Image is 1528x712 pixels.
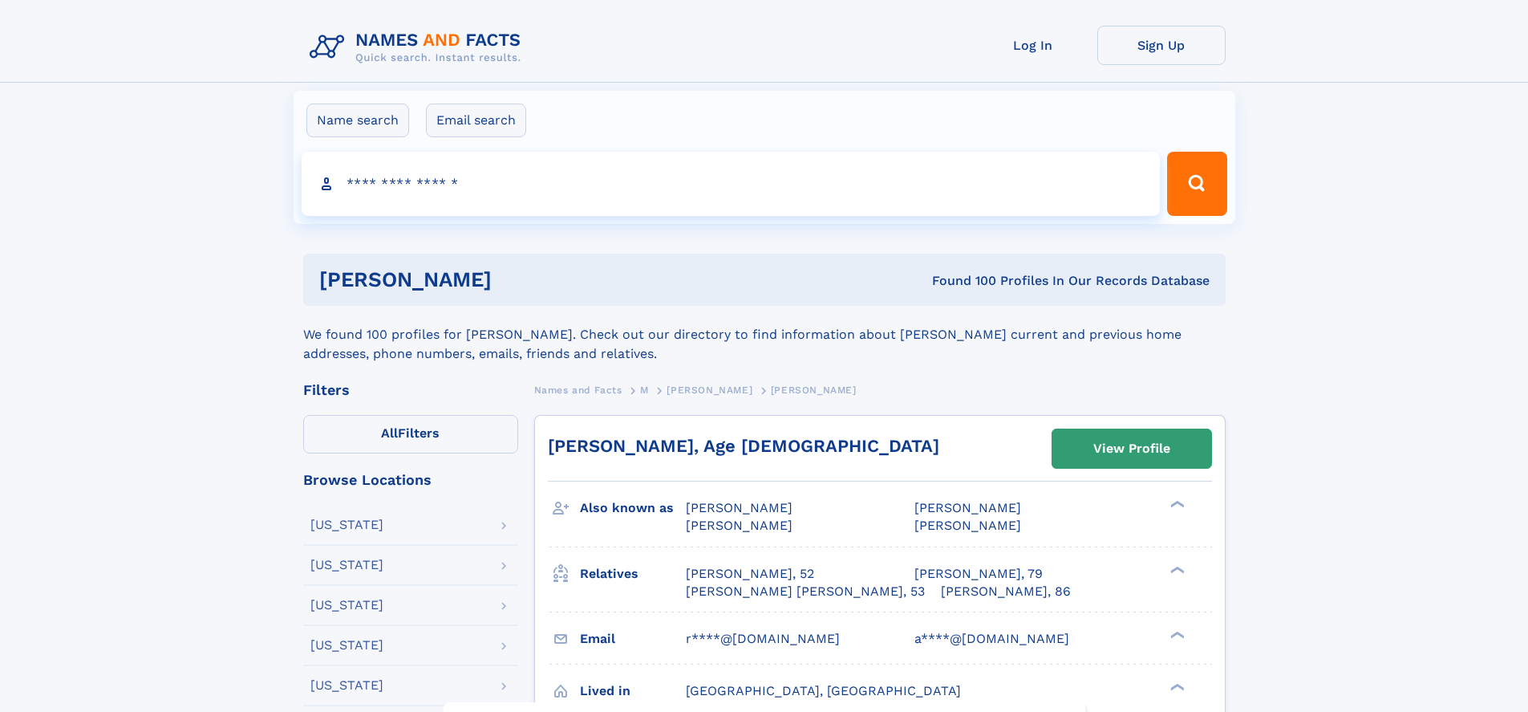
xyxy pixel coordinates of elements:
[303,383,518,397] div: Filters
[381,425,398,441] span: All
[969,26,1097,65] a: Log In
[941,583,1071,600] a: [PERSON_NAME], 86
[771,384,857,396] span: [PERSON_NAME]
[640,380,649,400] a: M
[580,625,686,653] h3: Email
[711,272,1210,290] div: Found 100 Profiles In Our Records Database
[426,104,526,137] label: Email search
[580,494,686,522] h3: Also known as
[1097,26,1226,65] a: Sign Up
[303,26,534,69] img: Logo Names and Facts
[319,270,712,290] h1: [PERSON_NAME]
[1166,629,1186,640] div: ❯
[686,500,792,515] span: [PERSON_NAME]
[914,500,1021,515] span: [PERSON_NAME]
[548,436,939,456] a: [PERSON_NAME], Age [DEMOGRAPHIC_DATA]
[914,518,1021,533] span: [PERSON_NAME]
[302,152,1161,216] input: search input
[1167,152,1226,216] button: Search Button
[686,683,961,698] span: [GEOGRAPHIC_DATA], [GEOGRAPHIC_DATA]
[303,415,518,454] label: Filters
[580,560,686,588] h3: Relatives
[303,306,1226,364] div: We found 100 profiles for [PERSON_NAME]. Check out our directory to find information about [PERSO...
[303,473,518,487] div: Browse Locations
[1166,499,1186,510] div: ❯
[686,583,925,600] a: [PERSON_NAME] [PERSON_NAME], 53
[667,380,752,400] a: [PERSON_NAME]
[310,679,383,692] div: [US_STATE]
[534,380,622,400] a: Names and Facts
[310,599,383,612] div: [US_STATE]
[310,639,383,652] div: [US_STATE]
[640,384,649,396] span: M
[914,565,1043,583] a: [PERSON_NAME], 79
[686,518,792,533] span: [PERSON_NAME]
[310,559,383,572] div: [US_STATE]
[686,565,814,583] a: [PERSON_NAME], 52
[310,519,383,531] div: [US_STATE]
[1166,564,1186,575] div: ❯
[1166,681,1186,692] div: ❯
[580,677,686,705] h3: Lived in
[306,104,409,137] label: Name search
[1093,430,1170,467] div: View Profile
[1052,429,1211,468] a: View Profile
[667,384,752,396] span: [PERSON_NAME]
